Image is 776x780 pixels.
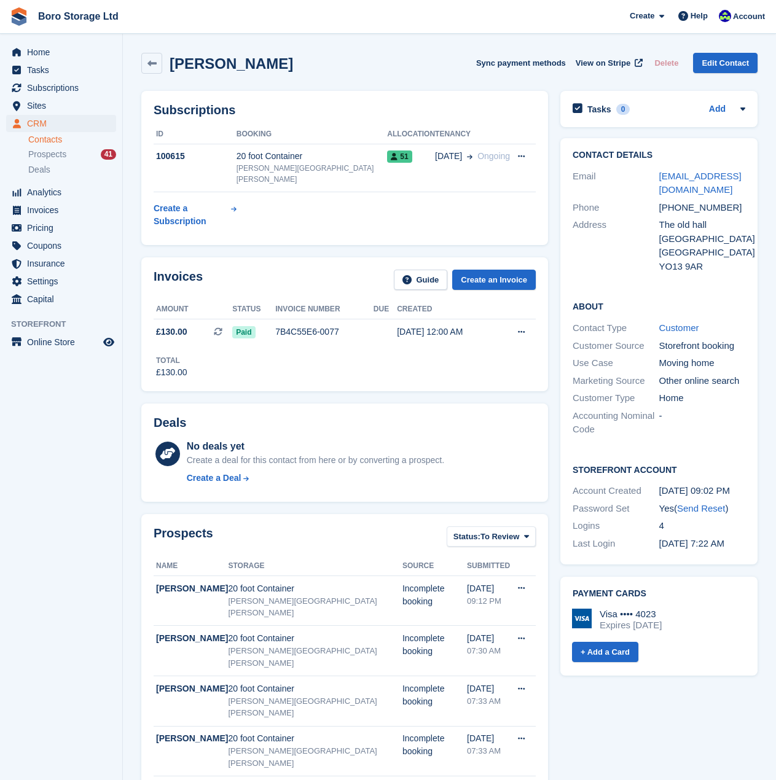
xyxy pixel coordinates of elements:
[677,503,725,513] a: Send Reset
[467,682,510,695] div: [DATE]
[659,484,746,498] div: [DATE] 09:02 PM
[6,273,116,290] a: menu
[467,582,510,595] div: [DATE]
[600,609,662,620] div: Visa •••• 4023
[573,356,659,370] div: Use Case
[453,531,480,543] span: Status:
[709,103,726,117] a: Add
[6,44,116,61] a: menu
[659,339,746,353] div: Storefront booking
[573,484,659,498] div: Account Created
[27,237,101,254] span: Coupons
[573,300,745,312] h2: About
[154,197,237,233] a: Create a Subscription
[237,125,388,144] th: Booking
[659,374,746,388] div: Other online search
[27,333,101,351] span: Online Store
[154,125,237,144] th: ID
[156,355,187,366] div: Total
[476,53,566,73] button: Sync payment methods
[27,79,101,96] span: Subscriptions
[228,732,402,745] div: 20 foot Container
[6,115,116,132] a: menu
[691,10,708,22] span: Help
[10,7,28,26] img: stora-icon-8386f47178a22dfd0bd8f6a31ec36ba5ce8667c1dd55bd0f319d3a0aa187defe.svg
[6,184,116,201] a: menu
[28,148,116,161] a: Prospects 41
[28,164,50,176] span: Deals
[573,339,659,353] div: Customer Source
[6,201,116,219] a: menu
[11,318,122,330] span: Storefront
[659,171,742,195] a: [EMAIL_ADDRESS][DOMAIN_NAME]
[27,61,101,79] span: Tasks
[6,97,116,114] a: menu
[6,255,116,272] a: menu
[402,582,467,608] div: Incomplete booking
[156,732,228,745] div: [PERSON_NAME]
[674,503,728,513] span: ( )
[154,150,237,163] div: 100615
[28,163,116,176] a: Deals
[402,632,467,658] div: Incomplete booking
[573,502,659,516] div: Password Set
[275,300,374,319] th: Invoice number
[467,645,510,657] div: 07:30 AM
[573,537,659,551] div: Last Login
[154,416,186,430] h2: Deals
[467,732,510,745] div: [DATE]
[154,556,228,576] th: Name
[228,556,402,576] th: Storage
[659,538,724,548] time: 2025-08-14 06:22:56 UTC
[467,595,510,607] div: 09:12 PM
[573,589,745,599] h2: Payment cards
[154,103,536,117] h2: Subscriptions
[27,219,101,236] span: Pricing
[659,356,746,370] div: Moving home
[387,125,435,144] th: Allocation
[228,745,402,769] div: [PERSON_NAME][GEOGRAPHIC_DATA][PERSON_NAME]
[649,53,683,73] button: Delete
[659,232,746,246] div: [GEOGRAPHIC_DATA]
[6,237,116,254] a: menu
[402,556,467,576] th: Source
[27,115,101,132] span: CRM
[397,326,496,338] div: [DATE] 12:00 AM
[27,291,101,308] span: Capital
[659,246,746,260] div: [GEOGRAPHIC_DATA]
[154,270,203,290] h2: Invoices
[659,218,746,232] div: The old hall
[452,270,536,290] a: Create an Invoice
[154,202,229,228] div: Create a Subscription
[573,409,659,437] div: Accounting Nominal Code
[228,682,402,695] div: 20 foot Container
[387,150,412,163] span: 51
[573,391,659,405] div: Customer Type
[573,374,659,388] div: Marketing Source
[616,104,630,115] div: 0
[232,300,275,319] th: Status
[467,556,510,576] th: Submitted
[397,300,496,319] th: Created
[659,260,746,274] div: YO13 9AR
[27,97,101,114] span: Sites
[659,322,699,333] a: Customer
[187,472,241,485] div: Create a Deal
[572,642,638,662] a: + Add a Card
[154,526,213,549] h2: Prospects
[154,300,232,319] th: Amount
[659,502,746,516] div: Yes
[733,10,765,23] span: Account
[659,519,746,533] div: 4
[27,44,101,61] span: Home
[170,55,293,72] h2: [PERSON_NAME]
[156,326,187,338] span: £130.00
[27,273,101,290] span: Settings
[6,61,116,79] a: menu
[394,270,448,290] a: Guide
[228,645,402,669] div: [PERSON_NAME][GEOGRAPHIC_DATA][PERSON_NAME]
[156,366,187,379] div: £130.00
[228,695,402,719] div: [PERSON_NAME][GEOGRAPHIC_DATA][PERSON_NAME]
[237,150,388,163] div: 20 foot Container
[28,149,66,160] span: Prospects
